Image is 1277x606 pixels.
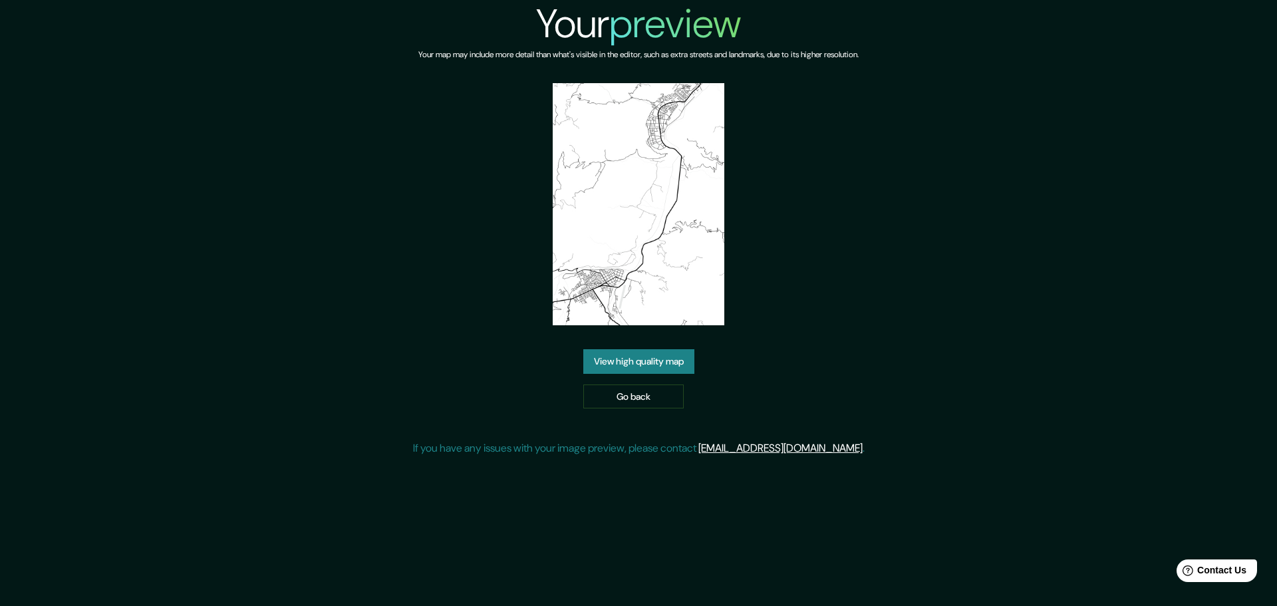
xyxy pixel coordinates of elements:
iframe: Help widget launcher [1159,554,1262,591]
p: If you have any issues with your image preview, please contact . [413,440,865,456]
a: [EMAIL_ADDRESS][DOMAIN_NAME] [698,441,863,455]
a: Go back [583,384,684,409]
img: created-map-preview [553,83,724,325]
h6: Your map may include more detail than what's visible in the editor, such as extra streets and lan... [418,48,859,62]
a: View high quality map [583,349,694,374]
